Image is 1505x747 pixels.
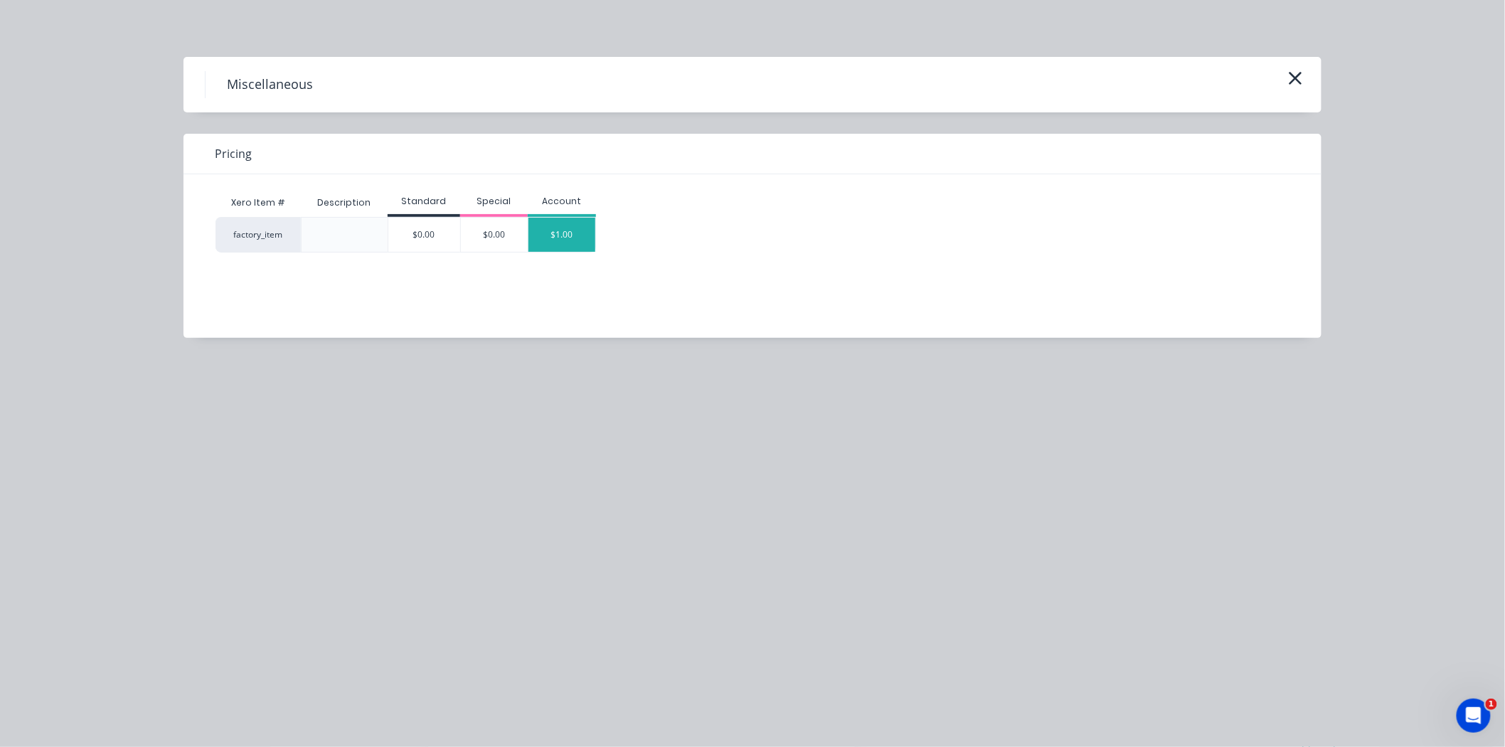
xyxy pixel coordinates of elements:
[306,185,382,221] div: Description
[216,189,301,217] div: Xero Item #
[216,217,301,253] div: factory_item
[1486,699,1497,710] span: 1
[528,218,595,252] div: $1.00
[388,218,460,252] div: $0.00
[1457,699,1491,733] iframe: Intercom live chat
[528,195,596,208] div: Account
[388,195,460,208] div: Standard
[461,218,528,252] div: $0.00
[460,195,528,208] div: Special
[215,145,252,162] span: Pricing
[205,71,334,98] h4: Miscellaneous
